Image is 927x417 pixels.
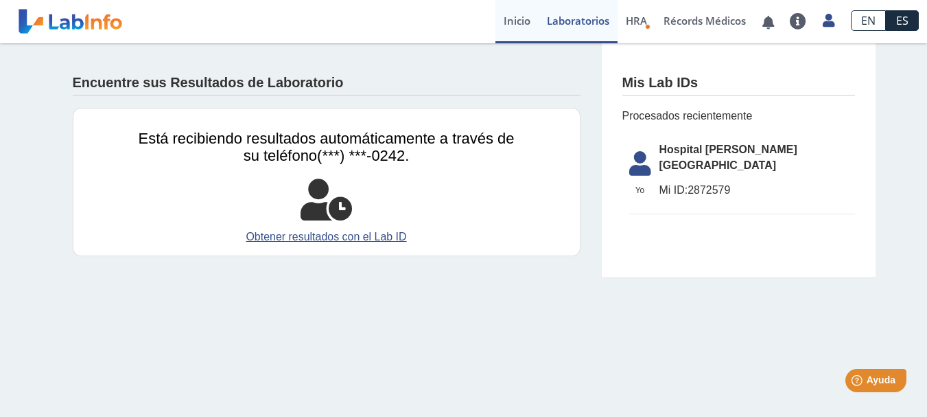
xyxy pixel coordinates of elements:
[805,363,912,402] iframe: Help widget launcher
[622,108,855,124] span: Procesados recientemente
[139,130,515,164] span: Está recibiendo resultados automáticamente a través de su teléfono
[621,184,659,196] span: Yo
[73,75,344,91] h4: Encuentre sus Resultados de Laboratorio
[659,142,855,174] span: Hospital [PERSON_NAME][GEOGRAPHIC_DATA]
[626,14,647,27] span: HRA
[659,182,855,199] span: 2872579
[851,10,886,31] a: EN
[886,10,919,31] a: ES
[139,229,515,245] a: Obtener resultados con el Lab ID
[659,184,688,196] span: Mi ID:
[622,75,699,91] h4: Mis Lab IDs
